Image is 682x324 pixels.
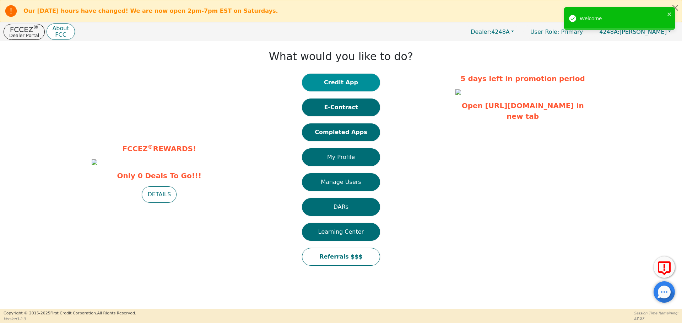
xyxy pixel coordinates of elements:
p: FCC [52,32,69,38]
button: Report Error to FCC [654,256,675,278]
p: FCCEZ REWARDS! [92,143,227,154]
button: Dealer:4248A [463,26,521,37]
button: close [667,10,672,18]
button: Credit App [302,74,380,91]
div: Welcome [580,15,665,23]
span: 4248A: [599,28,619,35]
img: 1013d5c6-6ee6-4766-95ed-276f6acf6575 [92,159,97,165]
button: FCCEZ®Dealer Portal [4,24,45,40]
p: Dealer Portal [9,33,39,38]
button: DARs [302,198,380,216]
p: Session Time Remaining: [634,310,678,316]
p: About [52,26,69,31]
p: FCCEZ [9,26,39,33]
sup: ® [148,144,153,150]
img: 3ab962fd-b5a7-4530-9871-df1427bd4c36 [455,89,461,95]
span: All Rights Reserved. [97,311,136,315]
button: DETAILS [142,186,177,203]
span: 4248A [471,28,510,35]
p: Version 3.2.3 [4,316,136,322]
button: My Profile [302,148,380,166]
button: Referrals $$$ [302,248,380,266]
button: Learning Center [302,223,380,241]
span: Dealer: [471,28,491,35]
button: E-Contract [302,99,380,116]
p: 58:57 [634,316,678,321]
p: Primary [523,25,590,39]
button: Completed Apps [302,123,380,141]
sup: ® [33,24,39,31]
h1: What would you like to do? [269,50,413,63]
span: [PERSON_NAME] [599,28,667,35]
a: Open [URL][DOMAIN_NAME] in new tab [462,101,584,121]
button: Manage Users [302,173,380,191]
b: Our [DATE] hours have changed! We are now open 2pm-7pm EST on Saturdays. [23,7,278,14]
button: AboutFCC [47,23,75,40]
span: User Role : [530,28,559,35]
p: Copyright © 2015- 2025 First Credit Corporation. [4,310,136,317]
span: Only 0 Deals To Go!!! [92,170,227,181]
button: Close alert [669,0,682,15]
p: 5 days left in promotion period [455,73,590,84]
a: User Role: Primary [523,25,590,39]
